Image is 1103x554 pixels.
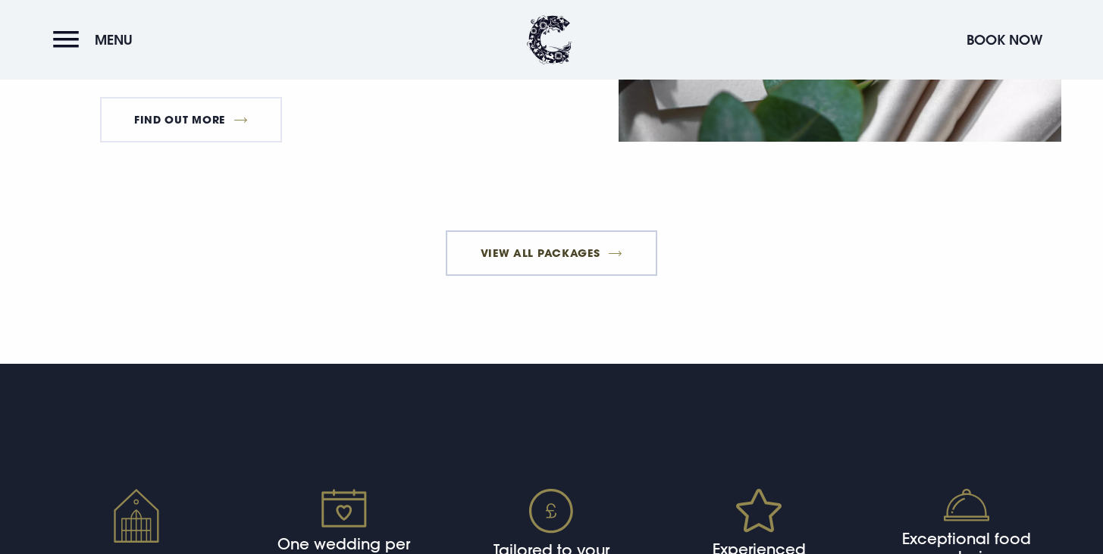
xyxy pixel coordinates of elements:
[959,23,1050,56] button: Book Now
[95,31,133,49] span: Menu
[528,489,574,534] img: Pound icon
[100,97,283,142] a: FIND OUT MORE
[446,230,657,276] a: View All Packages
[527,15,572,64] img: Clandeboye Lodge
[114,489,159,543] img: Venue icon
[53,23,140,56] button: Menu
[944,489,989,522] img: Food icon
[321,489,367,527] img: Calendar icon
[736,489,782,533] img: Star icon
